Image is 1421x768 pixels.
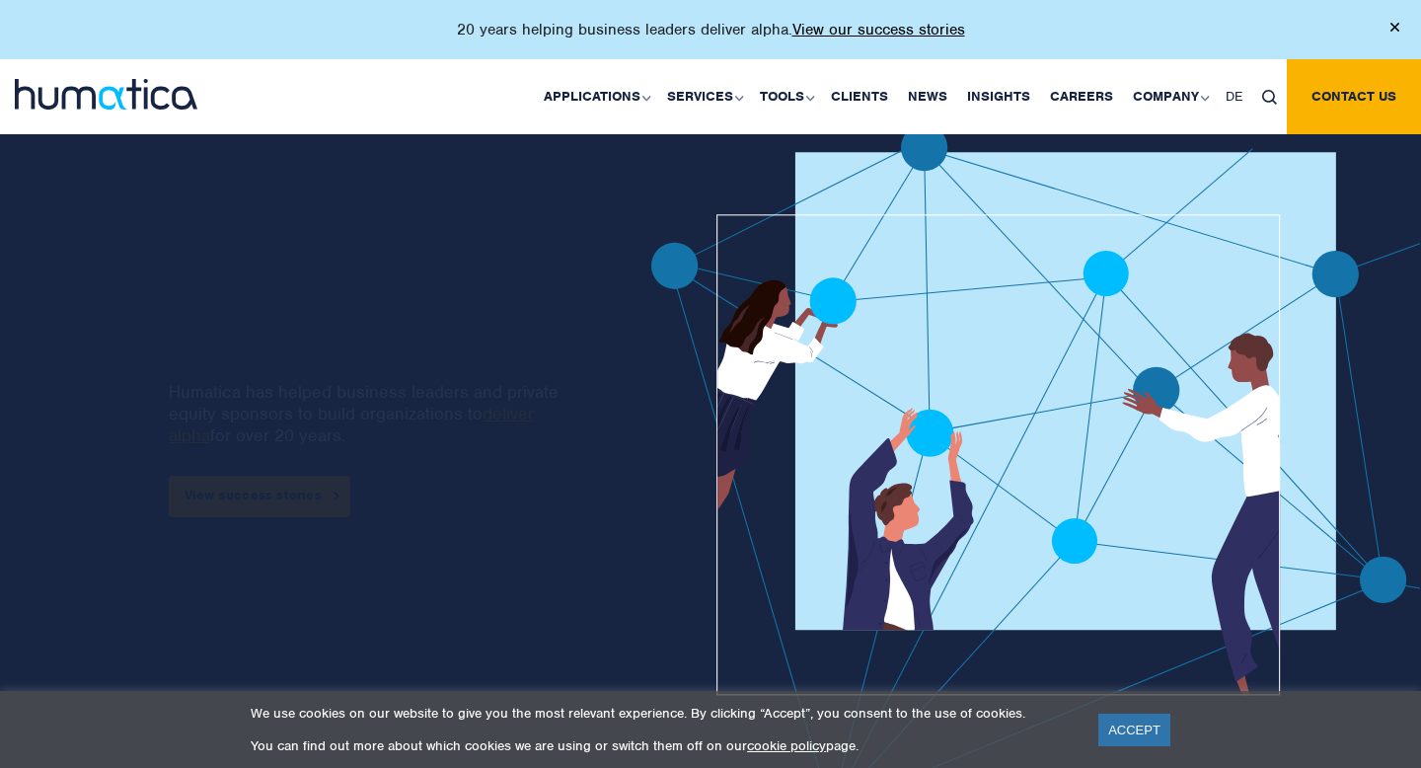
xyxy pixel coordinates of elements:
[1262,90,1277,105] img: search_icon
[792,20,965,39] a: View our success stories
[1123,59,1216,134] a: Company
[957,59,1040,134] a: Insights
[821,59,898,134] a: Clients
[898,59,957,134] a: News
[534,59,657,134] a: Applications
[657,59,750,134] a: Services
[169,476,350,517] a: View success stories
[750,59,821,134] a: Tools
[334,492,339,500] img: arrowicon
[1040,59,1123,134] a: Careers
[169,381,584,446] p: Humatica has helped business leaders and private equity sponsors to build organizations to for ov...
[251,737,1074,754] p: You can find out more about which cookies we are using or switch them off on our page.
[1098,714,1170,746] a: ACCEPT
[251,705,1074,722] p: We use cookies on our website to give you the most relevant experience. By clicking “Accept”, you...
[1216,59,1252,134] a: DE
[747,737,826,754] a: cookie policy
[169,403,534,446] a: deliver alpha
[457,20,965,39] p: 20 years helping business leaders deliver alpha.
[15,79,197,110] img: logo
[1226,88,1242,105] span: DE
[1287,59,1421,134] a: Contact us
